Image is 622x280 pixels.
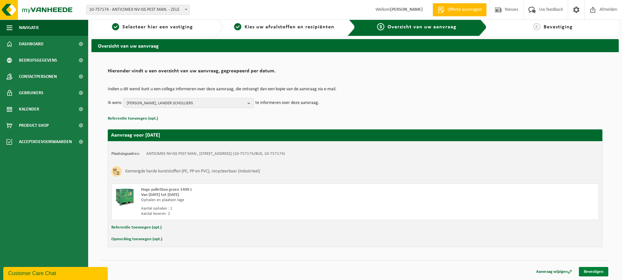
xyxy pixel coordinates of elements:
[531,267,577,276] a: Aanvraag wijzigen
[141,211,381,216] div: Aantal leveren: 2
[19,85,43,101] span: Gebruikers
[19,68,57,85] span: Contactpersonen
[3,266,109,280] iframe: chat widget
[19,134,72,150] span: Acceptatievoorwaarden
[141,187,192,192] span: Hoge palletbox groen 1400 L
[122,24,193,30] span: Selecteer hier een vestiging
[579,267,608,276] a: Bevestigen
[146,151,285,156] td: ANTICIMEX NV-ISS PEST MAN., [STREET_ADDRESS] (10-757174/BUS, 10-757174)
[123,98,254,108] button: [PERSON_NAME], LANDER SCHOLLIERS
[127,98,245,108] span: [PERSON_NAME], LANDER SCHOLLIERS
[255,98,319,108] p: te informeren over deze aanvraag.
[111,223,162,232] button: Referentie toevoegen (opt.)
[19,52,57,68] span: Bedrijfsgegevens
[19,117,49,134] span: Product Shop
[388,24,456,30] span: Overzicht van uw aanvraag
[115,187,135,207] img: PB-HB-1400-HPE-GN-01.png
[91,39,619,52] h2: Overzicht van uw aanvraag
[111,235,162,243] button: Opmerking toevoegen (opt.)
[125,166,260,177] h3: Gemengde harde kunststoffen (PE, PP en PVC), recycleerbaar (industrieel)
[108,114,158,123] button: Referentie toevoegen (opt.)
[108,98,121,108] p: Ik wens
[112,23,119,30] span: 1
[533,23,540,30] span: 4
[544,24,573,30] span: Bevestiging
[390,7,423,12] strong: [PERSON_NAME]
[19,20,39,36] span: Navigatie
[141,198,381,203] div: Ophalen en plaatsen lege
[234,23,241,30] span: 2
[19,36,43,52] span: Dashboard
[433,3,486,16] a: Offerte aanvragen
[377,23,384,30] span: 3
[227,23,342,31] a: 2Kies uw afvalstoffen en recipiënten
[111,152,140,156] strong: Plaatsingsadres:
[108,68,602,77] h2: Hieronder vindt u een overzicht van uw aanvraag, gegroepeerd per datum.
[245,24,334,30] span: Kies uw afvalstoffen en recipiënten
[108,87,602,92] p: Indien u dit wenst kunt u een collega informeren over deze aanvraag, die ontvangt dan een kopie v...
[87,5,189,14] span: 10-757174 - ANTICIMEX NV-ISS PEST MAN. - ZELE
[95,23,210,31] a: 1Selecteer hier een vestiging
[446,7,483,13] span: Offerte aanvragen
[19,101,39,117] span: Kalender
[111,133,160,138] strong: Aanvraag voor [DATE]
[141,193,179,197] strong: Van [DATE] tot [DATE]
[86,5,190,15] span: 10-757174 - ANTICIMEX NV-ISS PEST MAN. - ZELE
[141,206,381,211] div: Aantal ophalen : 1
